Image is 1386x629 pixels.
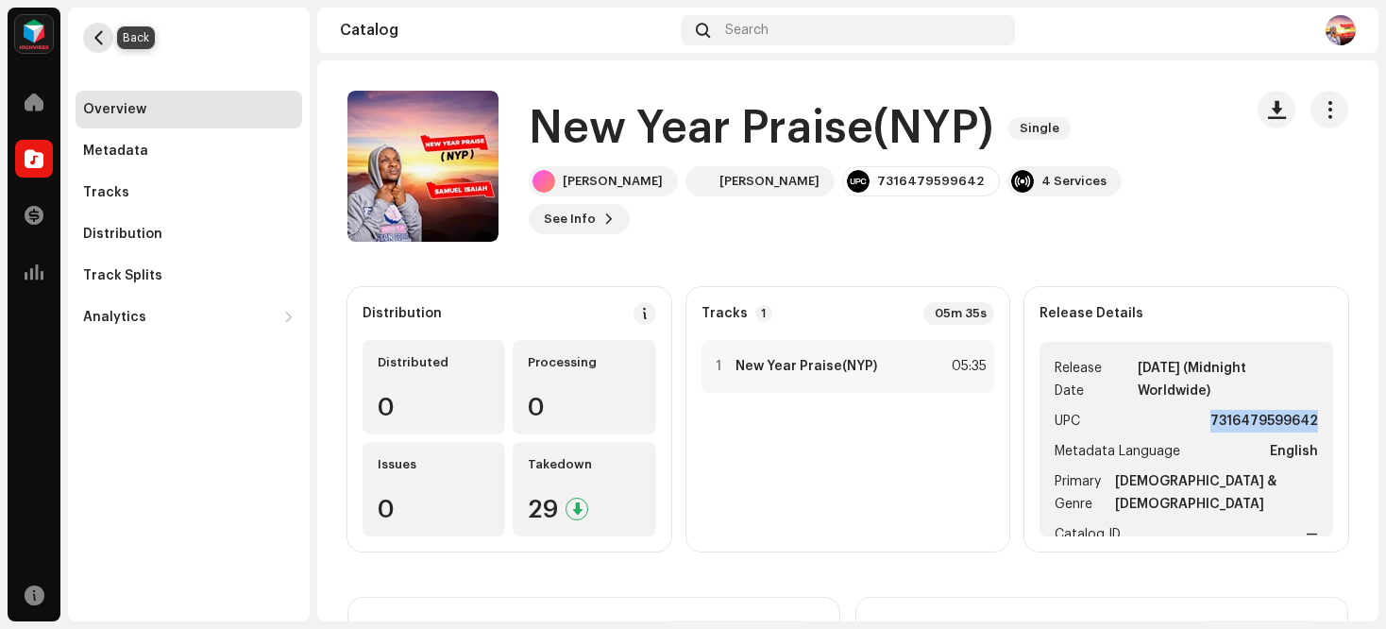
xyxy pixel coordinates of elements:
div: 05:35 [945,355,987,378]
div: Catalog [340,23,673,38]
img: feab3aad-9b62-475c-8caf-26f15a9573ee [15,15,53,53]
div: Processing [528,355,640,370]
h1: New Year Praise(NYP) [529,98,993,159]
div: Distributed [378,355,490,370]
div: [PERSON_NAME] [563,174,663,189]
strong: — [1306,523,1318,546]
span: Catalog ID [1055,523,1121,546]
span: See Info [544,200,596,238]
re-m-nav-item: Distribution [76,215,302,253]
button: See Info [529,204,630,234]
strong: [DEMOGRAPHIC_DATA] & [DEMOGRAPHIC_DATA] [1115,470,1318,516]
span: Single [1008,117,1071,140]
re-m-nav-item: Tracks [76,174,302,212]
div: Distribution [363,306,442,321]
div: Takedown [528,457,640,472]
div: 4 Services [1041,174,1107,189]
re-m-nav-dropdown: Analytics [76,298,302,336]
re-m-nav-item: Track Splits [76,257,302,295]
span: Primary Genre [1055,470,1111,516]
strong: [DATE] (Midnight Worldwide) [1138,357,1318,402]
div: 7316479599642 [877,174,984,189]
div: Overview [83,102,146,117]
strong: New Year Praise(NYP) [735,359,877,374]
p-badge: 1 [755,305,772,322]
strong: Release Details [1039,306,1143,321]
div: Track Splits [83,268,162,283]
strong: Tracks [701,306,748,321]
div: Metadata [83,144,148,159]
span: UPC [1055,410,1080,433]
re-m-nav-item: Overview [76,91,302,128]
div: Analytics [83,310,146,325]
span: Release Date [1055,357,1133,402]
div: 05m 35s [923,302,994,325]
div: Distribution [83,227,162,242]
re-m-nav-item: Metadata [76,132,302,170]
div: Tracks [83,185,129,200]
strong: 7316479599642 [1210,410,1318,433]
div: [PERSON_NAME] [719,174,820,189]
img: 983964b8-11d6-438d-99ee-8e0134959c0a [689,170,712,193]
span: Metadata Language [1055,440,1180,463]
img: 687407f1-d5cc-4967-9510-f25566e1c33b [1326,15,1356,45]
div: Issues [378,457,490,472]
span: Search [725,23,769,38]
strong: English [1270,440,1318,463]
